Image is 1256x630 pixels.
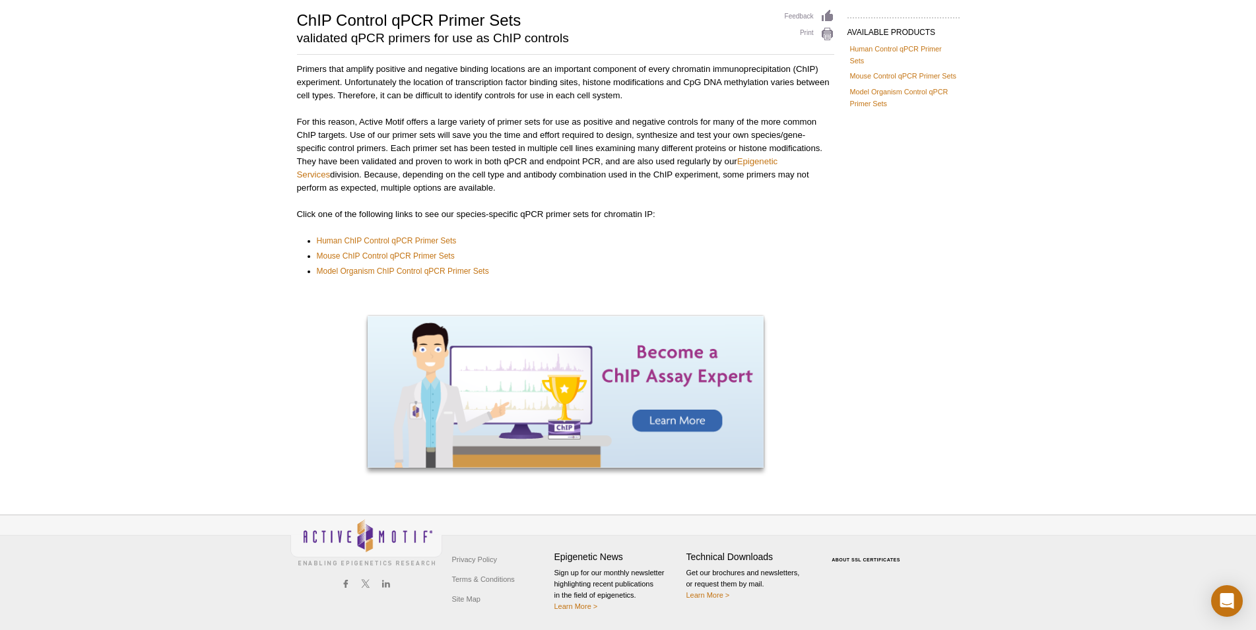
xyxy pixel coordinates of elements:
[686,591,730,599] a: Learn More >
[818,538,917,567] table: Click to Verify - This site chose Symantec SSL for secure e-commerce and confidential communicati...
[368,316,764,468] img: Become a ChIP Assay Expert
[449,569,518,589] a: Terms & Conditions
[317,249,455,263] a: Mouse ChIP Control qPCR Primer Sets
[554,602,598,610] a: Learn More >
[850,86,957,110] a: Model Organism Control qPCR Primer Sets
[290,515,442,569] img: Active Motif,
[449,550,500,569] a: Privacy Policy
[1211,585,1243,617] div: Open Intercom Messenger
[686,567,812,601] p: Get our brochures and newsletters, or request them by mail.
[832,557,900,562] a: ABOUT SSL CERTIFICATES
[847,17,960,41] h2: AVAILABLE PRODUCTS
[785,9,834,24] a: Feedback
[297,63,834,102] p: Primers that amplify positive and negative binding locations are an important component of every ...
[554,551,680,563] h4: Epigenetic News
[850,43,957,67] a: Human Control qPCR Primer Sets
[850,70,956,82] a: Mouse Control qPCR Primer Sets
[554,567,680,612] p: Sign up for our monthly newsletter highlighting recent publications in the field of epigenetics.
[785,27,834,42] a: Print
[297,115,834,195] p: For this reason, Active Motif offers a large variety of primer sets for use as positive and negat...
[297,9,772,29] h1: ChIP Control qPCR Primer Sets
[449,589,484,609] a: Site Map
[317,234,457,247] a: Human ChIP Control qPCR Primer Sets
[686,551,812,563] h4: Technical Downloads
[297,208,834,221] p: Click one of the following links to see our species-specific qPCR primer sets for chromatin IP:
[317,265,489,278] a: Model Organism ChIP Control qPCR Primer Sets
[297,32,772,44] h2: validated qPCR primers for use as ChIP controls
